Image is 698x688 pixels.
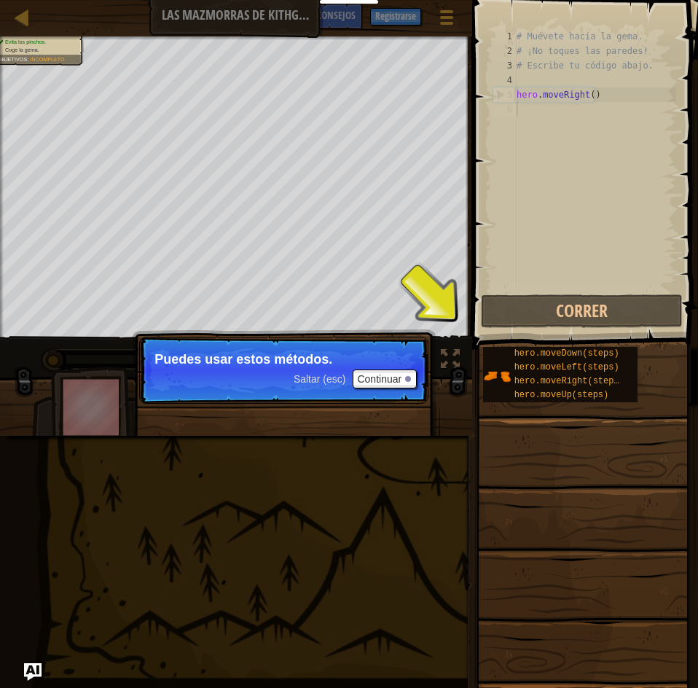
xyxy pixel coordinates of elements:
[27,56,30,62] span: :
[493,73,517,87] div: 4
[270,3,310,30] button: Ask AI
[493,29,517,44] div: 1
[154,352,413,367] p: Puedes usar estos métodos.
[481,294,683,328] button: Correr
[493,87,517,102] div: 5
[353,370,417,388] button: Continuar
[294,373,346,385] span: Saltar (esc)
[317,8,356,22] span: Consejos
[24,663,42,681] button: Ask AI
[5,47,39,52] span: Coge la gema.
[5,39,46,45] span: Evita los pinchos.
[493,58,517,73] div: 3
[514,376,624,386] span: hero.moveRight(steps)
[278,8,302,22] span: Ask AI
[514,362,619,372] span: hero.moveLeft(steps)
[30,56,64,62] span: Incompleto
[370,8,421,26] button: Registrarse
[493,44,517,58] div: 2
[514,390,609,400] span: hero.moveUp(steps)
[493,102,517,117] div: 6
[428,3,465,37] button: Mostrar menú del juego
[483,362,511,390] img: portrait.png
[514,348,619,359] span: hero.moveDown(steps)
